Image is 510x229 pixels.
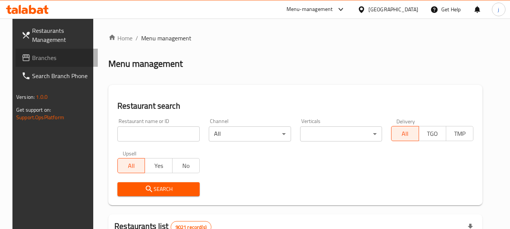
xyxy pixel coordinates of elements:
[117,100,473,112] h2: Restaurant search
[498,5,499,14] span: j
[394,128,416,139] span: All
[32,71,92,80] span: Search Branch Phone
[15,49,98,67] a: Branches
[16,105,51,115] span: Get support on:
[145,158,172,173] button: Yes
[287,5,333,14] div: Menu-management
[172,158,200,173] button: No
[16,112,64,122] a: Support.OpsPlatform
[422,128,443,139] span: TGO
[32,53,92,62] span: Branches
[108,58,183,70] h2: Menu management
[449,128,470,139] span: TMP
[32,26,92,44] span: Restaurants Management
[368,5,418,14] div: [GEOGRAPHIC_DATA]
[176,160,197,171] span: No
[108,34,133,43] a: Home
[117,126,200,141] input: Search for restaurant name or ID..
[123,151,137,156] label: Upsell
[15,67,98,85] a: Search Branch Phone
[117,158,145,173] button: All
[300,126,382,141] div: ​
[15,22,98,49] a: Restaurants Management
[446,126,473,141] button: TMP
[123,184,194,194] span: Search
[117,182,200,196] button: Search
[141,34,191,43] span: Menu management
[36,92,48,102] span: 1.0.0
[396,118,415,124] label: Delivery
[391,126,419,141] button: All
[16,92,35,102] span: Version:
[209,126,291,141] div: All
[419,126,446,141] button: TGO
[136,34,138,43] li: /
[148,160,169,171] span: Yes
[108,34,482,43] nav: breadcrumb
[121,160,142,171] span: All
